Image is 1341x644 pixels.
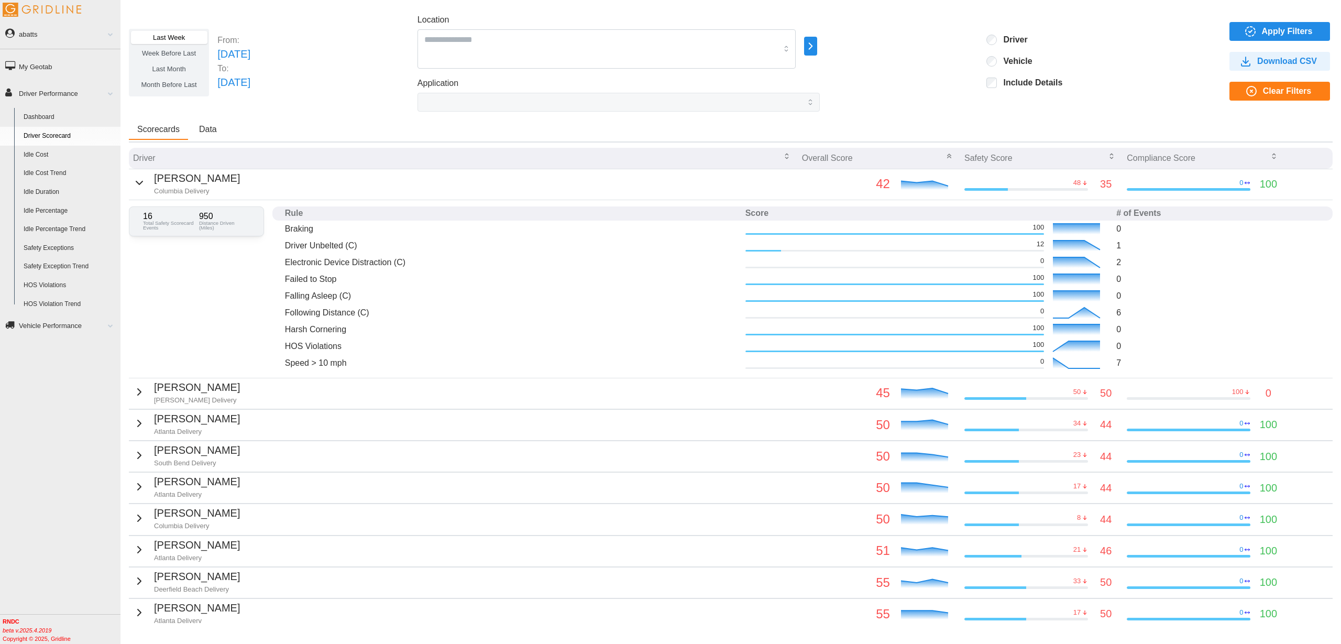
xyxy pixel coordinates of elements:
p: Failed to Stop [285,273,737,285]
p: 23 [1073,450,1081,460]
p: 6 [1116,307,1320,319]
button: [PERSON_NAME]South Bend Delivery [133,442,240,468]
p: Atlanta Delivery [154,427,240,436]
label: Application [417,77,458,90]
p: [PERSON_NAME] [154,474,240,490]
p: 16 [143,212,194,221]
p: 55 [802,573,890,593]
a: Safety Exceptions [19,239,120,258]
p: [PERSON_NAME] [154,379,240,396]
p: 17 [1073,608,1081,617]
a: Idle Percentage Trend [19,220,120,239]
p: 48 [1073,178,1081,188]
p: 12 [1037,239,1044,249]
button: [PERSON_NAME][PERSON_NAME] Delivery [133,379,240,405]
p: 950 [199,212,250,221]
p: 0 [1239,545,1243,554]
p: Atlanta Delivery [154,490,240,499]
p: 100 [1260,176,1277,192]
p: 0 [1239,178,1243,188]
p: 100 [1260,417,1277,433]
p: [PERSON_NAME] [154,411,240,427]
p: 100 [1032,323,1044,333]
span: Scorecards [137,125,180,134]
button: [PERSON_NAME]Atlanta Delivery [133,474,240,499]
p: Driver [133,152,156,164]
a: Idle Duration [19,183,120,202]
p: 44 [1100,449,1112,465]
p: 50 [1073,387,1081,397]
label: Include Details [997,78,1062,88]
p: 100 [1032,340,1044,350]
p: 50 [802,446,890,466]
p: 0 [1239,450,1243,460]
p: 0 [1116,323,1320,335]
a: Idle Percentage [19,202,120,221]
p: Columbia Delivery [154,521,240,531]
a: Driver Scorecard [19,127,120,146]
p: [PERSON_NAME] [154,170,240,187]
p: 50 [802,415,890,435]
p: 0 [1116,273,1320,285]
p: South Bend Delivery [154,459,240,468]
p: 100 [1260,511,1277,528]
i: beta v.2025.4.2019 [3,627,51,634]
p: 0 [1266,385,1271,401]
p: 33 [1073,576,1081,586]
p: 100 [1032,290,1044,299]
span: Last Week [153,34,185,41]
p: 100 [1260,574,1277,591]
a: Dashboard [19,108,120,127]
p: 2 [1116,256,1320,268]
th: # of Events [1112,206,1324,221]
button: [PERSON_NAME]Atlanta Delivery [133,600,240,626]
p: Total Safety Scorecard Events [143,221,194,231]
p: To: [217,62,250,74]
p: 50 [1100,606,1112,622]
th: Rule [281,206,741,221]
p: 0 [1040,307,1044,316]
span: Month Before Last [141,81,197,89]
button: Clear Filters [1229,82,1330,101]
button: [PERSON_NAME]Atlanta Delivery [133,411,240,436]
p: 50 [802,509,890,529]
p: 100 [1260,480,1277,496]
button: [PERSON_NAME]Deerfield Beach Delivery [133,569,240,594]
p: Safety Score [964,152,1013,164]
p: 0 [1116,290,1320,302]
p: 17 [1073,482,1081,491]
p: 100 [1260,606,1277,622]
p: HOS Violations [285,340,737,352]
th: Score [741,206,1112,221]
p: 50 [1100,574,1112,591]
span: Apply Filters [1262,23,1313,40]
p: Harsh Cornering [285,323,737,335]
p: [DATE] [217,46,250,62]
p: Atlanta Delivery [154,553,240,563]
p: 35 [1100,176,1112,192]
p: Atlanta Delivery [154,616,240,626]
p: Overall Score [802,152,853,164]
p: [PERSON_NAME] [154,537,240,553]
p: 0 [1116,223,1320,235]
p: Driver Unbelted (C) [285,239,737,252]
p: 50 [802,478,890,498]
p: 34 [1073,419,1081,428]
p: [DATE] [217,74,250,91]
p: 50 [1100,385,1112,401]
p: 100 [1260,449,1277,465]
span: Week Before Last [142,49,196,57]
span: Download CSV [1257,52,1317,70]
a: HOS Violations [19,276,120,295]
button: [PERSON_NAME]Atlanta Delivery [133,537,240,563]
p: Following Distance (C) [285,307,737,319]
p: 100 [1232,387,1244,397]
p: [PERSON_NAME] [154,569,240,585]
p: 0 [1239,513,1243,522]
p: Braking [285,223,737,235]
button: Apply Filters [1229,22,1330,41]
p: 7 [1116,357,1320,369]
p: 8 [1077,513,1081,522]
p: 1 [1116,239,1320,252]
p: 0 [1239,576,1243,586]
